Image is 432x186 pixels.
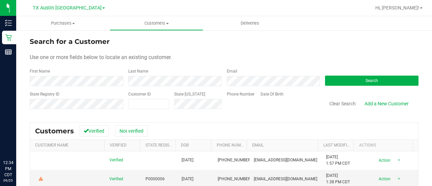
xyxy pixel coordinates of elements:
[359,143,410,148] div: Actions
[30,37,110,46] span: Search for a Customer
[109,157,123,163] span: Verified
[232,20,268,26] span: Deliveries
[115,125,148,137] button: Not verified
[33,5,102,11] span: TX Austin [GEOGRAPHIC_DATA]
[30,54,172,60] span: Use one or more fields below to locate an existing customer.
[326,154,350,167] span: [DATE] 1:57 PM CDT
[373,156,395,165] span: Action
[218,176,251,182] span: [PHONE_NUMBER]
[254,176,317,182] span: [EMAIL_ADDRESS][DOMAIN_NAME]
[181,143,189,148] a: DOB
[128,91,151,97] label: Customer ID
[3,178,13,183] p: 09/25
[217,143,248,148] a: Phone Number
[30,91,59,97] label: State Registry ID
[110,16,203,30] a: Customers
[261,91,283,97] label: Date Of Birth
[395,156,403,165] span: select
[182,176,193,182] span: [DATE]
[5,49,12,55] inline-svg: Reports
[360,98,413,109] a: Add a New Customer
[254,157,317,163] span: [EMAIL_ADDRESS][DOMAIN_NAME]
[227,91,254,97] label: Phone Number
[395,174,403,184] span: select
[79,125,109,137] button: Verified
[110,20,203,26] span: Customers
[35,143,69,148] a: Customer Name
[325,98,360,109] button: Clear Search
[30,68,50,74] label: First Name
[5,20,12,26] inline-svg: Inventory
[5,34,12,41] inline-svg: Retail
[375,5,419,10] span: Hi, [PERSON_NAME]!
[145,143,181,148] a: State Registry Id
[35,127,74,135] span: Customers
[3,160,13,178] p: 12:34 PM CDT
[203,16,297,30] a: Deliveries
[373,174,395,184] span: Action
[110,143,127,148] a: Verified
[182,157,193,163] span: [DATE]
[218,157,251,163] span: [PHONE_NUMBER]
[252,143,264,148] a: Email
[366,78,378,83] span: Search
[20,131,28,139] iframe: Resource center unread badge
[227,68,237,74] label: Email
[323,143,352,148] a: Last Modified
[16,16,110,30] a: Purchases
[38,176,44,182] div: Warning - Level 2
[326,172,350,185] span: [DATE] 1:38 PM CDT
[325,76,418,86] button: Search
[16,20,110,26] span: Purchases
[128,68,148,74] label: Last Name
[7,132,27,152] iframe: Resource center
[109,176,123,182] span: Verified
[174,91,205,97] label: State [US_STATE]
[145,176,165,182] span: P0000006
